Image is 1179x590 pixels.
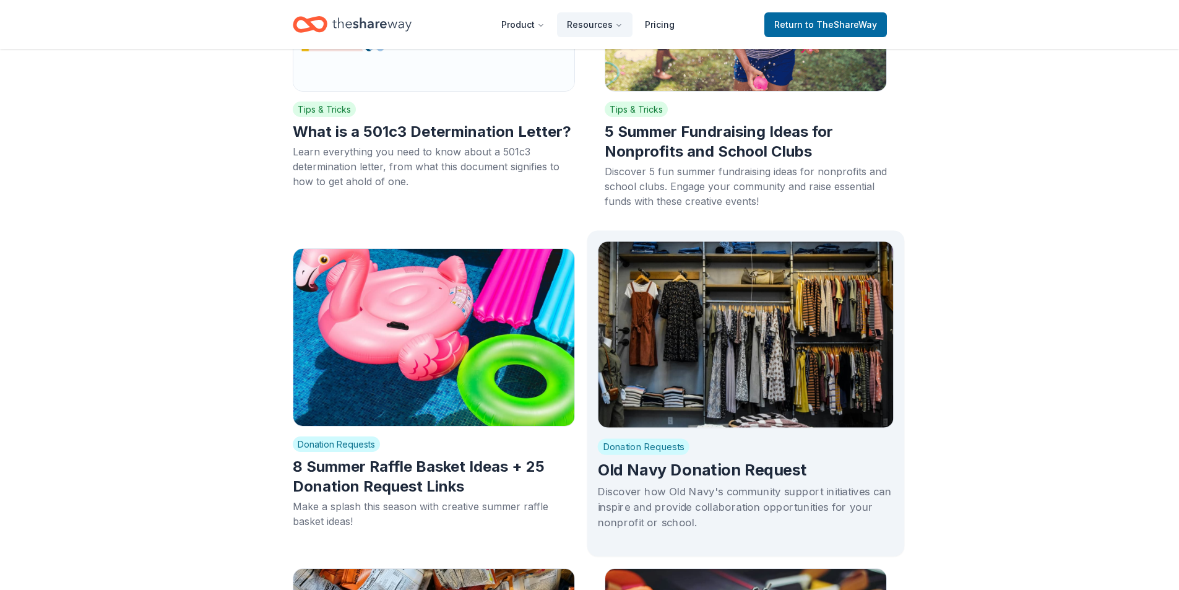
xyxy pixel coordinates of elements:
[805,19,877,30] span: to TheShareWay
[293,144,575,189] div: Learn everything you need to know about a 501c3 determination letter, from what this document sig...
[557,12,633,37] button: Resources
[597,484,894,531] div: Discover how Old Navy's community support initiatives can inspire and provide collaboration oppor...
[293,122,575,142] h2: What is a 501c3 Determination Letter?
[293,248,575,427] img: Cover photo for blog post
[293,102,356,117] span: Tips & Tricks
[635,12,685,37] a: Pricing
[597,460,894,481] h2: Old Navy Donation Request
[774,17,877,32] span: Return
[293,436,380,452] span: Donation Requests
[597,241,894,428] img: Cover photo for blog post
[597,438,689,454] span: Donation Requests
[764,12,887,37] a: Returnto TheShareWay
[293,10,412,39] a: Home
[605,122,887,162] h2: 5 Summer Fundraising Ideas for Nonprofits and School Clubs
[587,230,904,556] a: Cover photo for blog postDonation RequestsOld Navy Donation RequestDiscover how Old Navy's commun...
[293,499,575,529] div: Make a splash this season with creative summer raffle basket ideas!
[605,164,887,209] div: Discover 5 fun summer fundraising ideas for nonprofits and school clubs. Engage your community an...
[283,238,585,549] a: Cover photo for blog postDonation Requests8 Summer Raffle Basket Ideas + 25 Donation Request Link...
[605,102,668,117] span: Tips & Tricks
[491,10,685,39] nav: Main
[293,457,575,497] h2: 8 Summer Raffle Basket Ideas + 25 Donation Request Links
[491,12,555,37] button: Product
